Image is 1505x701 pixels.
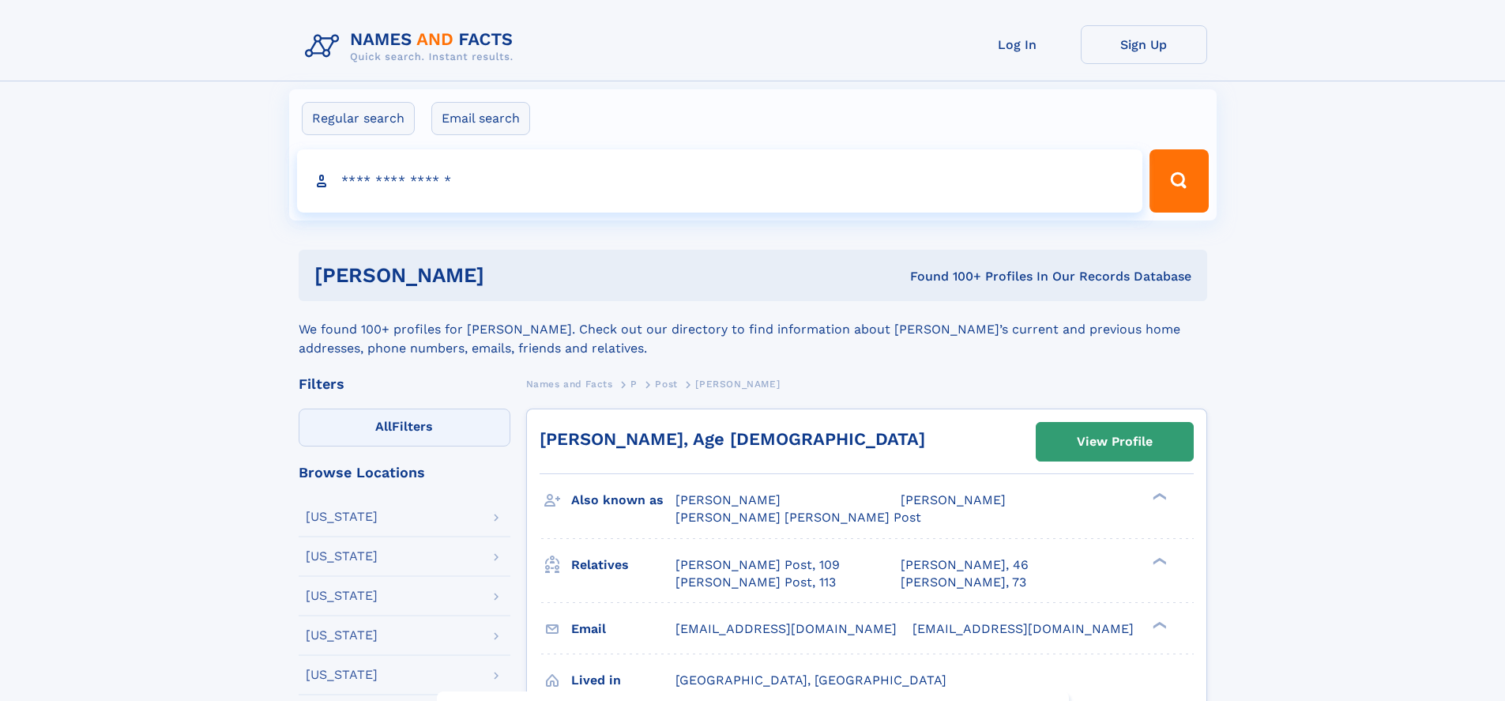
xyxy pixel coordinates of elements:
[954,25,1081,64] a: Log In
[306,669,378,681] div: [US_STATE]
[1149,492,1168,502] div: ❯
[630,379,638,390] span: P
[299,377,510,391] div: Filters
[431,102,530,135] label: Email search
[1081,25,1207,64] a: Sign Up
[1149,620,1168,630] div: ❯
[571,487,675,514] h3: Also known as
[675,621,897,636] span: [EMAIL_ADDRESS][DOMAIN_NAME]
[299,465,510,480] div: Browse Locations
[695,379,780,390] span: [PERSON_NAME]
[901,556,1029,574] a: [PERSON_NAME], 46
[306,511,378,523] div: [US_STATE]
[314,266,698,285] h1: [PERSON_NAME]
[299,301,1207,358] div: We found 100+ profiles for [PERSON_NAME]. Check out our directory to find information about [PERS...
[375,419,392,434] span: All
[571,552,675,579] h3: Relatives
[571,667,675,694] h3: Lived in
[306,590,378,602] div: [US_STATE]
[675,510,921,525] span: [PERSON_NAME] [PERSON_NAME] Post
[306,629,378,642] div: [US_STATE]
[901,574,1026,591] a: [PERSON_NAME], 73
[655,379,677,390] span: Post
[306,550,378,563] div: [US_STATE]
[1149,556,1168,566] div: ❯
[675,492,781,507] span: [PERSON_NAME]
[912,621,1134,636] span: [EMAIL_ADDRESS][DOMAIN_NAME]
[540,429,925,449] a: [PERSON_NAME], Age [DEMOGRAPHIC_DATA]
[1077,424,1153,460] div: View Profile
[1037,423,1193,461] a: View Profile
[697,268,1191,285] div: Found 100+ Profiles In Our Records Database
[1149,149,1208,213] button: Search Button
[571,616,675,643] h3: Email
[302,102,415,135] label: Regular search
[901,492,1006,507] span: [PERSON_NAME]
[630,374,638,394] a: P
[297,149,1143,213] input: search input
[299,409,510,447] label: Filters
[675,556,840,574] a: [PERSON_NAME] Post, 109
[655,374,677,394] a: Post
[675,574,836,591] a: [PERSON_NAME] Post, 113
[299,25,526,68] img: Logo Names and Facts
[526,374,613,394] a: Names and Facts
[675,673,946,688] span: [GEOGRAPHIC_DATA], [GEOGRAPHIC_DATA]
